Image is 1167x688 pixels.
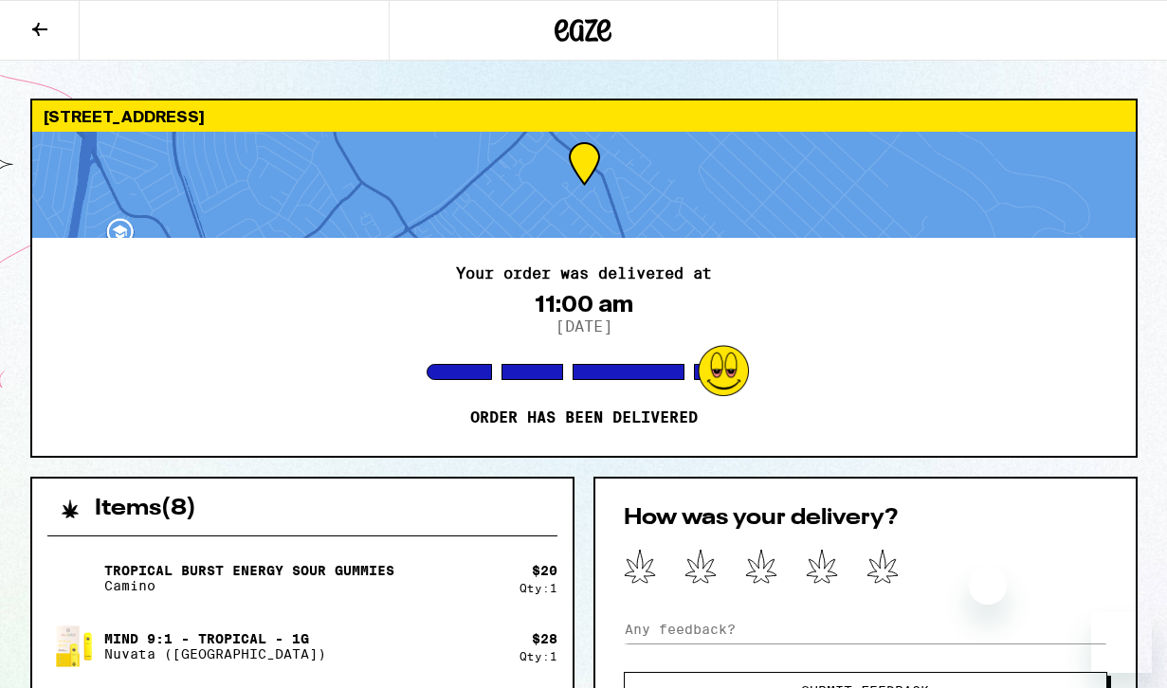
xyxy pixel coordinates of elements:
[95,498,196,520] h2: Items ( 8 )
[470,408,698,427] p: Order has been delivered
[969,567,1007,605] iframe: Close message
[104,563,394,578] p: Tropical Burst Energy Sour Gummies
[624,615,1107,643] input: Any feedback?
[556,317,612,335] p: [DATE]
[32,100,1136,132] div: [STREET_ADDRESS]
[532,631,557,646] div: $ 28
[624,507,1107,530] h2: How was your delivery?
[1091,612,1152,673] iframe: Button to launch messaging window
[535,291,633,317] div: 11:00 am
[104,631,326,646] p: Mind 9:1 - Tropical - 1g
[520,650,557,662] div: Qty: 1
[104,646,326,661] p: Nuvata ([GEOGRAPHIC_DATA])
[47,552,100,605] img: Tropical Burst Energy Sour Gummies
[104,578,394,593] p: Camino
[520,582,557,594] div: Qty: 1
[456,266,712,281] h2: Your order was delivered at
[532,563,557,578] div: $ 20
[47,620,100,673] img: Mind 9:1 - Tropical - 1g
